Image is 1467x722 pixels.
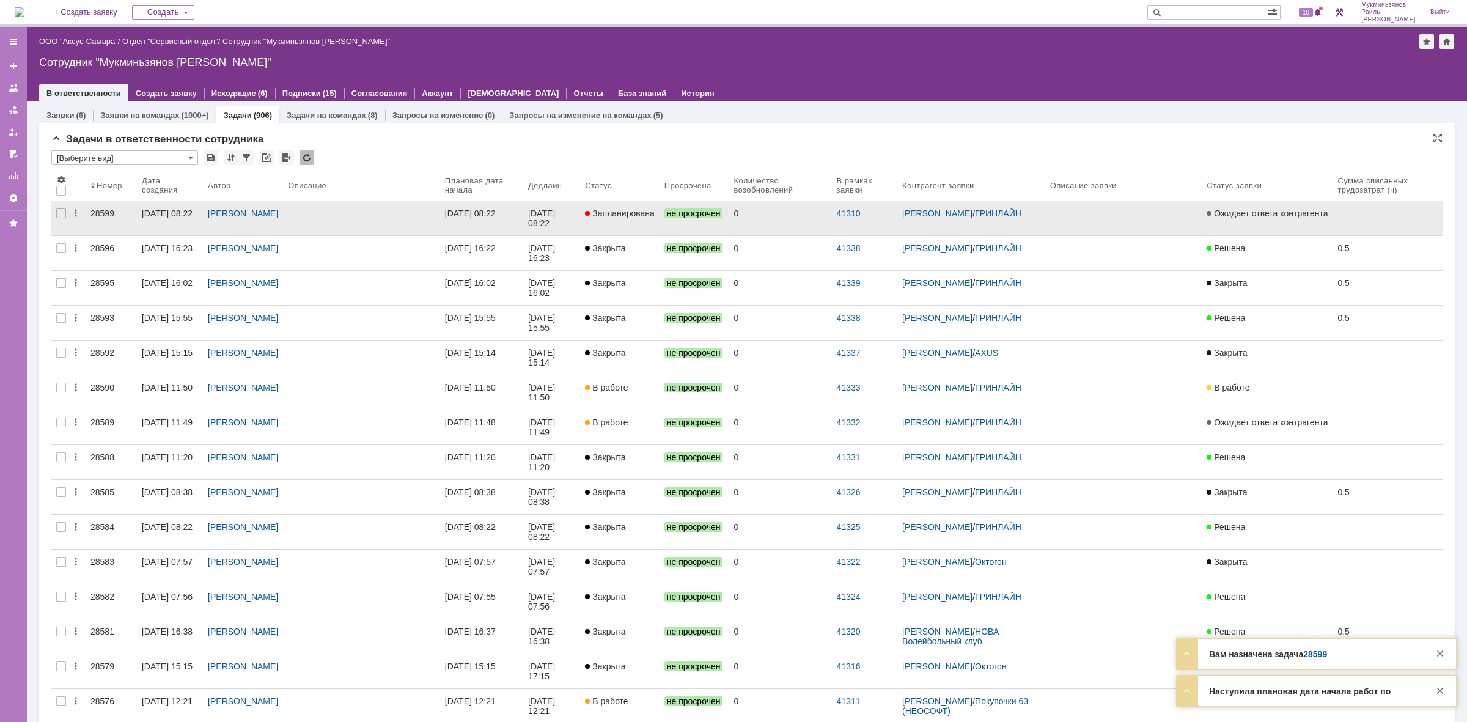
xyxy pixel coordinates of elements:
[86,341,137,375] a: 28592
[837,176,883,194] div: В рамках заявки
[681,89,714,98] a: История
[445,176,509,194] div: Плановая дата начала
[975,383,1021,392] a: ГРИНЛАЙН
[1361,9,1416,16] span: Раиль
[422,89,453,98] a: Аккаунт
[580,515,660,549] a: Закрыта
[132,5,194,20] div: Создать
[86,515,137,549] a: 28584
[1202,271,1333,305] a: Закрыта
[528,243,557,263] div: [DATE] 16:23
[837,208,861,218] a: 41310
[440,375,523,410] a: [DATE] 11:50
[837,383,861,392] a: 41333
[1337,243,1438,253] div: 0.5
[975,522,1021,532] a: ГРИНЛАЙН
[528,383,557,402] div: [DATE] 11:50
[23,94,38,109] a: Галстьян Степан Александрович
[523,201,580,235] a: [DATE] 08:22
[142,452,193,462] div: [DATE] 11:20
[90,557,132,567] div: 28583
[175,251,189,265] a: Галстьян Степан Александрович
[137,306,203,340] a: [DATE] 15:55
[136,89,197,98] a: Создать заявку
[137,341,203,375] a: [DATE] 15:15
[175,172,189,187] a: Галстьян Степан Александрович
[975,487,1021,497] a: ГРИНЛАЙН
[580,341,660,375] a: Закрыта
[137,375,203,410] a: [DATE] 11:50
[211,89,256,98] a: Исходящие
[733,418,826,427] div: 0
[660,445,729,479] a: не просрочен
[528,452,557,472] div: [DATE] 11:20
[86,271,137,305] a: 28595
[137,515,203,549] a: [DATE] 08:22
[729,201,831,235] a: 0
[15,7,24,17] a: Перейти на домашнюю страницу
[15,7,24,17] img: logo
[1439,34,1454,49] div: Сделать домашней страницей
[664,243,723,253] span: не просрочен
[1202,201,1333,235] a: Ожидает ответа контрагента
[468,89,559,98] a: [DEMOGRAPHIC_DATA]
[733,313,826,323] div: 0
[528,208,557,228] div: [DATE] 08:22
[445,278,496,288] div: [DATE] 16:02
[523,515,580,549] a: [DATE] 08:22
[580,410,660,444] a: В работе
[1207,181,1262,190] div: Статус заявки
[175,57,232,67] a: Задача: 28564
[326,214,384,224] a: Задача: 28568
[729,341,831,375] a: 0
[86,445,137,479] a: 28588
[440,550,523,584] a: [DATE] 07:57
[585,487,625,497] span: Закрыта
[523,480,580,514] a: [DATE] 08:38
[729,410,831,444] a: 0
[142,243,193,253] div: [DATE] 16:23
[208,313,278,323] a: [PERSON_NAME]
[440,271,523,305] a: [DATE] 16:02
[664,313,723,323] span: не просрочен
[1202,515,1333,549] a: Решена
[509,111,651,120] a: Запросы на изменение на командах
[1333,170,1443,201] th: Сумма списанных трудозатрат (ч)
[837,452,861,462] a: 41331
[664,348,723,358] span: не просрочен
[902,348,972,358] a: [PERSON_NAME]
[300,150,314,165] div: Обновлять список
[239,150,254,165] div: Фильтрация...
[902,452,972,462] a: [PERSON_NAME]
[1202,550,1333,584] a: Закрыта
[279,150,294,165] div: Экспорт списка
[440,445,523,479] a: [DATE] 11:20
[523,341,580,375] a: [DATE] 15:14
[902,418,972,427] a: [PERSON_NAME]
[660,201,729,235] a: не просрочен
[175,292,232,302] a: Задача: 28590
[4,78,23,98] a: Заявки на командах
[585,452,625,462] span: Закрыта
[445,313,496,323] div: [DATE] 15:55
[975,348,998,358] a: AXUS
[729,236,831,270] a: 0
[902,243,972,253] a: [PERSON_NAME]
[142,557,193,567] div: [DATE] 07:57
[46,89,121,98] a: В ответственности
[975,208,1021,218] a: ГРИНЛАЙН
[142,176,188,194] div: Дата создания
[1333,236,1443,270] a: 0.5
[1207,278,1247,288] span: Закрыта
[1207,418,1328,427] span: Ожидает ответа контрагента
[208,348,278,358] a: [PERSON_NAME]
[86,410,137,444] a: 28589
[326,251,341,265] a: Галстьян Степан Александрович
[832,170,897,201] th: В рамках заявки
[1207,383,1249,392] span: В работе
[445,557,496,567] div: [DATE] 07:57
[1202,410,1333,444] a: Ожидает ответа контрагента
[142,278,193,288] div: [DATE] 16:02
[660,375,729,410] a: не просрочен
[729,306,831,340] a: 0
